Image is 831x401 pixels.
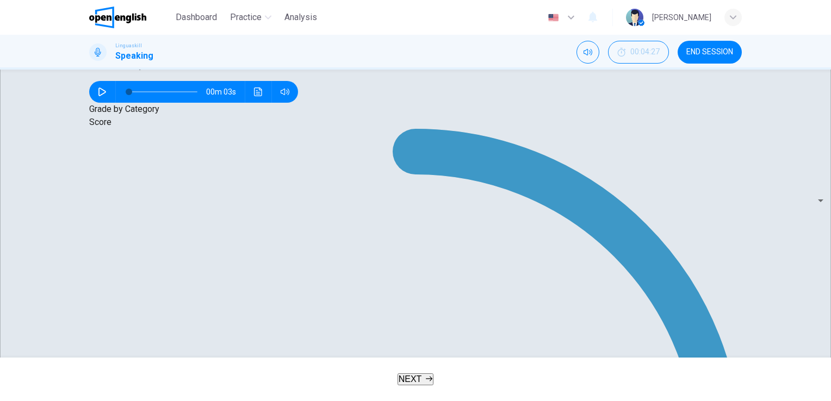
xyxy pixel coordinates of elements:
[652,11,711,24] div: [PERSON_NAME]
[608,41,669,64] button: 00:04:27
[547,14,560,22] img: en
[89,7,171,28] a: OpenEnglish logo
[284,11,317,24] span: Analysis
[399,374,422,384] span: NEXT
[176,11,217,24] span: Dashboard
[230,11,262,24] span: Practice
[398,373,434,385] button: NEXT
[250,81,267,103] button: Click to see the audio transcription
[115,49,153,62] h1: Speaking
[89,7,146,28] img: OpenEnglish logo
[226,8,276,27] button: Practice
[608,41,669,64] div: Hide
[89,103,742,116] p: Grade by Category
[206,81,245,103] span: 00m 03s
[171,8,221,27] button: Dashboard
[576,41,599,64] div: Mute
[115,42,142,49] span: Linguaskill
[89,117,111,127] span: Score
[678,41,742,64] button: END SESSION
[626,9,643,26] img: Profile picture
[280,8,321,27] button: Analysis
[630,48,660,57] span: 00:04:27
[686,48,733,57] span: END SESSION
